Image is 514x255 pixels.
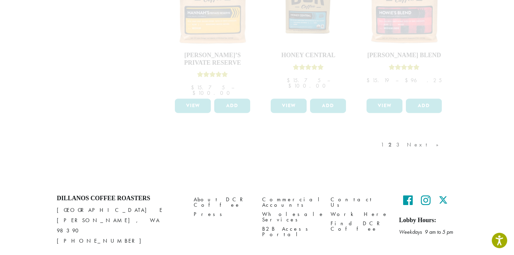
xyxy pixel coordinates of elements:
a: Find DCR Coffee [331,219,389,234]
p: [GEOGRAPHIC_DATA] E [PERSON_NAME], WA 98390 [PHONE_NUMBER] [57,205,183,246]
a: Wholesale Services [262,209,320,224]
a: B2B Access Portal [262,225,320,239]
h5: Lobby Hours: [399,217,457,224]
em: Weekdays 9 am to 5 pm [399,228,453,235]
a: Work Here [331,209,389,219]
a: Contact Us [331,195,389,209]
a: Commercial Accounts [262,195,320,209]
a: Press [194,209,252,219]
h4: Dillanos Coffee Roasters [57,195,183,202]
a: About DCR Coffee [194,195,252,209]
